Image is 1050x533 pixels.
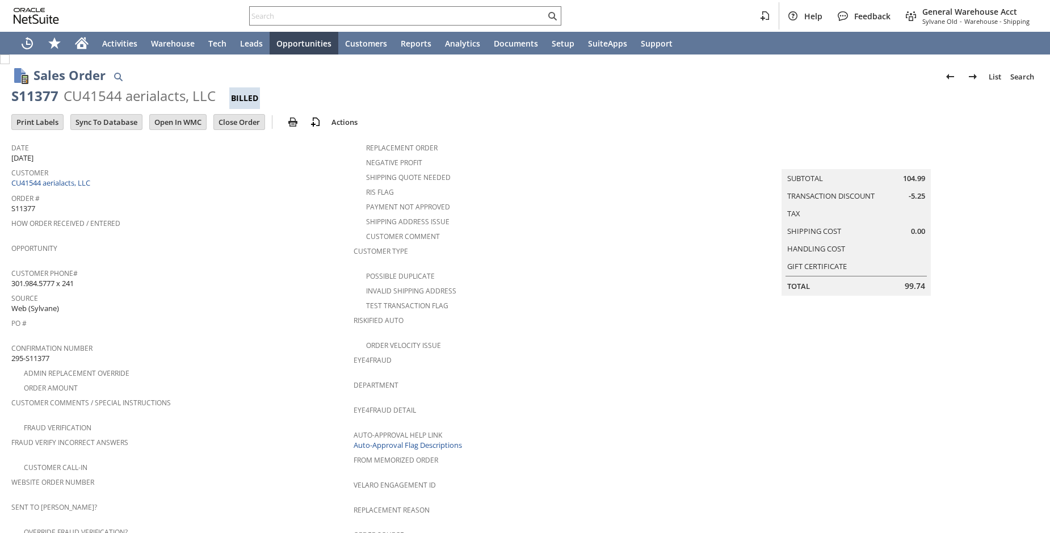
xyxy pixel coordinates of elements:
a: Eye4Fraud Detail [354,405,416,415]
img: print.svg [286,115,300,129]
a: Customer Call-in [24,463,87,472]
div: S11377 [11,87,58,105]
span: Warehouse [151,38,195,49]
a: Auto-Approval Help Link [354,430,442,440]
a: Gift Certificate [787,261,847,271]
a: Replacement Order [366,143,438,153]
div: CU41544 aerialacts, LLC [64,87,216,105]
span: Customers [345,38,387,49]
span: Setup [552,38,574,49]
svg: Home [75,36,89,50]
a: Admin Replacement Override [24,368,129,378]
a: Eye4Fraud [354,355,392,365]
span: 295-S11377 [11,353,49,364]
caption: Summary [782,151,931,169]
a: How Order Received / Entered [11,219,120,228]
a: Riskified Auto [354,316,404,325]
a: Confirmation Number [11,343,93,353]
span: Reports [401,38,431,49]
a: Replacement reason [354,505,430,515]
span: Tech [208,38,226,49]
h1: Sales Order [33,66,106,85]
span: SuiteApps [588,38,627,49]
a: PO # [11,318,27,328]
a: Fraud Verify Incorrect Answers [11,438,128,447]
a: Fraud Verification [24,423,91,433]
a: Possible Duplicate [366,271,435,281]
span: 99.74 [905,280,925,292]
a: Website Order Number [11,477,94,487]
input: Print Labels [12,115,63,129]
a: Order Velocity Issue [366,341,441,350]
svg: Shortcuts [48,36,61,50]
span: Leads [240,38,263,49]
a: Handling Cost [787,244,845,254]
a: Date [11,143,29,153]
input: Search [250,9,545,23]
a: Auto-Approval Flag Descriptions [354,440,462,450]
a: Warehouse [144,32,201,54]
a: Support [634,32,679,54]
img: Quick Find [111,70,125,83]
a: Total [787,281,810,291]
img: Next [966,70,980,83]
a: Activities [95,32,144,54]
a: Customer Type [354,246,408,256]
a: Tax [787,208,800,219]
span: Web (Sylvane) [11,303,59,314]
svg: Recent Records [20,36,34,50]
a: Leads [233,32,270,54]
span: - [960,17,962,26]
input: Sync To Database [71,115,142,129]
span: Sylvane Old [922,17,957,26]
span: 301.984.5777 x 241 [11,278,74,289]
span: 0.00 [911,226,925,237]
a: Invalid Shipping Address [366,286,456,296]
input: Open In WMC [150,115,206,129]
a: Customer Comment [366,232,440,241]
span: Analytics [445,38,480,49]
a: Customer [11,168,48,178]
a: Payment not approved [366,202,450,212]
a: Setup [545,32,581,54]
a: Test Transaction Flag [366,301,448,310]
a: Sent to [PERSON_NAME]? [11,502,97,512]
a: Home [68,32,95,54]
a: Velaro Engagement ID [354,480,436,490]
a: Negative Profit [366,158,422,167]
span: 104.99 [903,173,925,184]
a: Order # [11,194,40,203]
span: Support [641,38,673,49]
a: From Memorized Order [354,455,438,465]
div: Shortcuts [41,32,68,54]
svg: Search [545,9,559,23]
span: [DATE] [11,153,33,163]
a: Transaction Discount [787,191,875,201]
a: Recent Records [14,32,41,54]
a: Reports [394,32,438,54]
a: Customer Phone# [11,268,78,278]
a: Customer Comments / Special Instructions [11,398,171,408]
a: List [984,68,1006,86]
svg: logo [14,8,59,24]
a: Opportunity [11,244,57,253]
a: Department [354,380,398,390]
span: Warehouse - Shipping [964,17,1030,26]
a: Shipping Quote Needed [366,173,451,182]
a: SuiteApps [581,32,634,54]
span: Feedback [854,11,891,22]
span: Activities [102,38,137,49]
a: Customers [338,32,394,54]
a: Opportunities [270,32,338,54]
a: Documents [487,32,545,54]
a: Subtotal [787,173,823,183]
span: Opportunities [276,38,331,49]
input: Close Order [214,115,264,129]
a: Analytics [438,32,487,54]
img: add-record.svg [309,115,322,129]
span: Help [804,11,822,22]
a: CU41544 aerialacts, LLC [11,178,93,188]
span: -5.25 [909,191,925,202]
a: Tech [201,32,233,54]
a: Order Amount [24,383,78,393]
